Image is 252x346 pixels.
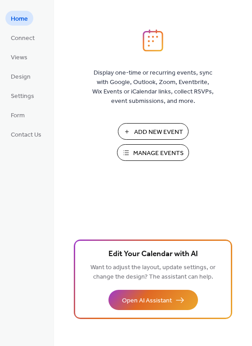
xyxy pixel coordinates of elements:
span: Views [11,53,27,62]
a: Form [5,107,30,122]
a: Contact Us [5,127,47,142]
img: logo_icon.svg [143,29,163,52]
span: Edit Your Calendar with AI [108,248,198,261]
span: Add New Event [134,128,183,137]
a: Connect [5,30,40,45]
span: Home [11,14,28,24]
a: Settings [5,88,40,103]
span: Connect [11,34,35,43]
button: Add New Event [118,123,189,140]
span: Form [11,111,25,120]
span: Display one-time or recurring events, sync with Google, Outlook, Zoom, Eventbrite, Wix Events or ... [92,68,214,106]
a: Views [5,49,33,64]
span: Design [11,72,31,82]
span: Settings [11,92,34,101]
span: Manage Events [133,149,184,158]
span: Open AI Assistant [122,296,172,306]
a: Home [5,11,33,26]
span: Want to adjust the layout, update settings, or change the design? The assistant can help. [90,262,216,283]
button: Manage Events [117,144,189,161]
a: Design [5,69,36,84]
span: Contact Us [11,130,41,140]
button: Open AI Assistant [108,290,198,310]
